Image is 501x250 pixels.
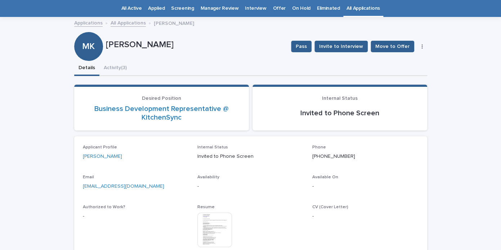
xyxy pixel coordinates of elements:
button: Move to Offer [371,41,414,52]
a: [EMAIL_ADDRESS][DOMAIN_NAME] [83,184,164,189]
span: Authorized to Work? [83,205,125,209]
a: All Applications [111,18,146,27]
span: Availability [197,175,219,179]
a: [PERSON_NAME] [83,153,122,160]
p: - [312,183,419,190]
span: Internal Status [197,145,228,149]
p: [PERSON_NAME] [154,19,194,27]
span: Resume [197,205,215,209]
span: Applicant Profile [83,145,117,149]
span: Desired Position [142,96,181,101]
span: Phone [312,145,326,149]
span: Pass [296,43,307,50]
span: Email [83,175,94,179]
a: Applications [74,18,103,27]
a: [PHONE_NUMBER] [312,154,355,159]
p: [PERSON_NAME] [106,40,286,50]
span: Internal Status [322,96,358,101]
p: Invited to Phone Screen [261,109,419,117]
a: Business Development Representative @ KitchenSync [83,104,240,122]
span: Available On [312,175,338,179]
div: MK [74,12,103,52]
p: - [197,183,304,190]
p: - [83,213,189,220]
button: Invite to Interview [314,41,368,52]
button: Activity (3) [99,61,131,76]
p: - [312,213,419,220]
p: Invited to Phone Screen [197,153,304,160]
span: CV (Cover Letter) [312,205,348,209]
button: Pass [291,41,312,52]
span: Invite to Interview [319,43,363,50]
button: Details [74,61,99,76]
span: Move to Offer [375,43,410,50]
